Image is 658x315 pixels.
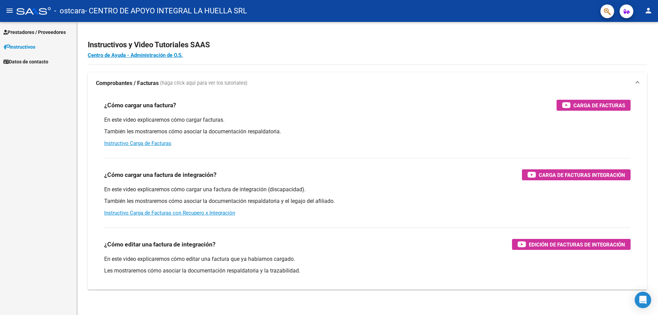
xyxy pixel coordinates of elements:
[635,292,651,308] div: Open Intercom Messenger
[104,128,631,135] p: También les mostraremos cómo asociar la documentación respaldatoria.
[104,116,631,124] p: En este video explicaremos cómo cargar facturas.
[539,171,625,179] span: Carga de Facturas Integración
[104,140,171,146] a: Instructivo Carga de Facturas
[104,197,631,205] p: También les mostraremos cómo asociar la documentación respaldatoria y el legajo del afiliado.
[104,240,216,249] h3: ¿Cómo editar una factura de integración?
[522,169,631,180] button: Carga de Facturas Integración
[104,186,631,193] p: En este video explicaremos cómo cargar una factura de integración (discapacidad).
[96,80,159,87] strong: Comprobantes / Facturas
[104,267,631,275] p: Les mostraremos cómo asociar la documentación respaldatoria y la trazabilidad.
[557,100,631,111] button: Carga de Facturas
[88,52,183,58] a: Centro de Ayuda - Administración de O.S.
[5,7,14,15] mat-icon: menu
[104,170,217,180] h3: ¿Cómo cargar una factura de integración?
[529,240,625,249] span: Edición de Facturas de integración
[160,80,247,87] span: (haga click aquí para ver los tutoriales)
[104,100,176,110] h3: ¿Cómo cargar una factura?
[88,94,647,290] div: Comprobantes / Facturas (haga click aquí para ver los tutoriales)
[3,58,48,65] span: Datos de contacto
[573,101,625,110] span: Carga de Facturas
[3,28,66,36] span: Prestadores / Proveedores
[644,7,653,15] mat-icon: person
[88,72,647,94] mat-expansion-panel-header: Comprobantes / Facturas (haga click aquí para ver los tutoriales)
[88,38,647,51] h2: Instructivos y Video Tutoriales SAAS
[104,210,235,216] a: Instructivo Carga de Facturas con Recupero x Integración
[85,3,247,19] span: - CENTRO DE APOYO INTEGRAL LA HUELLA SRL
[512,239,631,250] button: Edición de Facturas de integración
[3,43,35,51] span: Instructivos
[54,3,85,19] span: - ostcara
[104,255,631,263] p: En este video explicaremos cómo editar una factura que ya habíamos cargado.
